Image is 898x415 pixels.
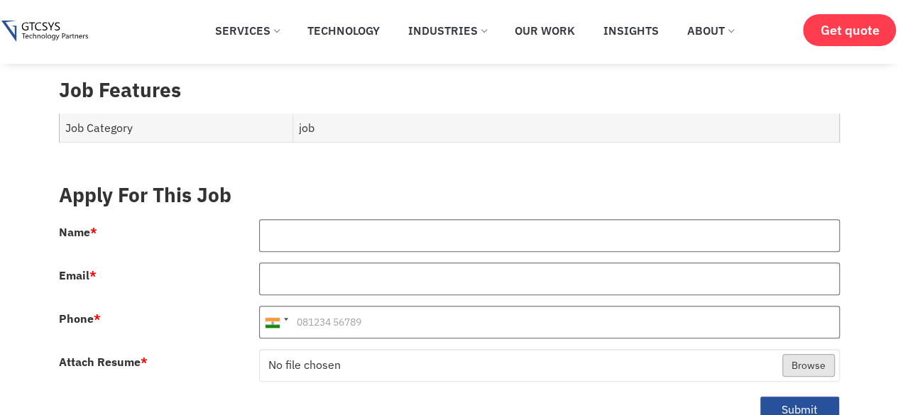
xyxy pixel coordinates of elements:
a: Services [204,15,290,46]
input: 081234 56789 [259,306,840,338]
label: Attach Resume [59,356,148,367]
td: job [293,114,839,143]
h3: Job Features [59,78,840,102]
div: India (भारत): +91 [260,306,292,338]
label: Email [59,270,97,281]
img: Gtcsys logo [1,21,87,43]
a: Our Work [504,15,586,46]
a: About [677,15,744,46]
label: Name [59,226,97,238]
span: Get quote [820,23,879,38]
a: Get quote [803,14,896,46]
a: Insights [593,15,669,46]
a: Industries [398,15,497,46]
h3: Apply For This Job [59,183,840,207]
label: Phone [59,313,101,324]
td: Job Category [59,114,293,143]
a: Technology [297,15,390,46]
